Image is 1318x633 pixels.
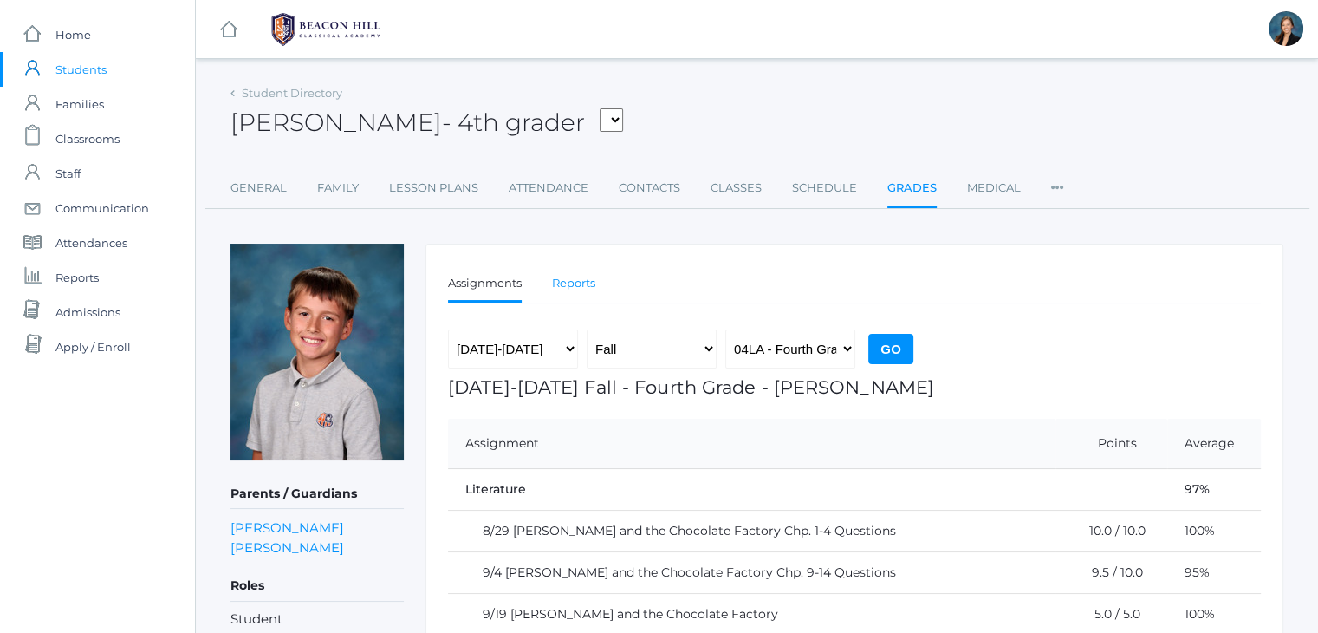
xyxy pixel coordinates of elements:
a: [PERSON_NAME] [230,538,344,558]
a: Contacts [619,171,680,206]
span: Home [55,17,91,52]
span: Reports [55,260,99,295]
a: Classes [711,171,762,206]
a: Attendance [509,171,588,206]
span: Classrooms [55,121,120,156]
li: Student [230,610,404,630]
div: Allison Smith [1269,11,1303,46]
th: Points [1055,419,1167,469]
h1: [DATE]-[DATE] Fall - Fourth Grade - [PERSON_NAME] [448,377,1261,397]
a: Assignments [448,266,522,303]
a: Reports [552,266,595,301]
span: Families [55,87,104,121]
h5: Parents / Guardians [230,480,404,509]
span: Communication [55,191,149,225]
td: 8/29 [PERSON_NAME] and the Chocolate Factory Chp. 1-4 Questions [448,511,1055,552]
td: 9.5 / 10.0 [1055,552,1167,594]
img: 1_BHCALogos-05.png [261,8,391,51]
th: Average [1167,419,1261,469]
a: Schedule [792,171,857,206]
a: Lesson Plans [389,171,478,206]
span: Apply / Enroll [55,330,131,364]
span: Admissions [55,295,120,330]
td: 97% [1167,469,1261,511]
span: Staff [55,156,81,191]
a: [PERSON_NAME] [230,518,344,538]
td: 9/4 [PERSON_NAME] and the Chocolate Factory Chp. 9-14 Questions [448,552,1055,594]
h2: [PERSON_NAME] [230,109,623,136]
a: Grades [887,171,937,208]
span: Literature [465,481,526,497]
span: - 4th grader [442,108,585,137]
span: Attendances [55,225,127,260]
span: Students [55,52,107,87]
td: 100% [1167,511,1261,552]
td: 10.0 / 10.0 [1055,511,1167,552]
img: James Turek [230,244,404,460]
a: Medical [967,171,1021,206]
th: Assignment [448,419,1055,469]
a: General [230,171,287,206]
input: Go [868,334,913,364]
a: Student Directory [242,86,342,100]
h5: Roles [230,571,404,601]
a: Family [317,171,359,206]
td: 95% [1167,552,1261,594]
